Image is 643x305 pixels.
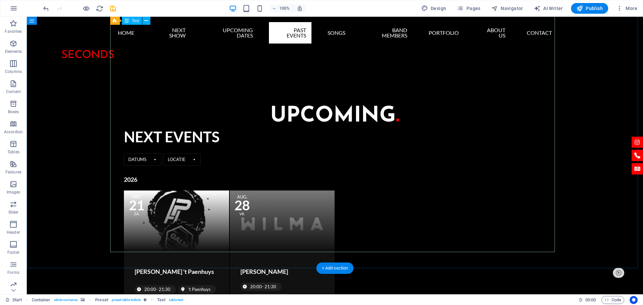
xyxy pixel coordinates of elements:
span: . preset-table-tickets [111,296,141,304]
p: Columns [5,69,22,74]
span: Text [132,19,139,23]
button: Click here to leave preview mode and continue editing [82,4,90,12]
i: Undo: Change text (Ctrl+Z) [42,5,50,12]
span: Pages [457,5,480,12]
p: Favorites [5,29,22,34]
i: On resize automatically adjust zoom level to fit chosen device. [297,5,303,11]
i: Save (Ctrl+S) [109,5,117,12]
p: Boxes [8,109,19,115]
p: Tables [7,149,19,155]
p: Footer [7,250,19,255]
span: . white-container [53,296,78,304]
span: Click to select. Double-click to edit [95,296,108,304]
button: More [614,3,640,14]
span: 00 00 [585,296,596,304]
p: Forms [7,270,19,275]
p: Header [7,230,20,235]
button: Navigator [489,3,526,14]
i: Reload page [96,5,103,12]
button: Design [419,3,449,14]
span: Click to select. Double-click to edit [32,296,51,304]
i: This element is a customizable preset [144,298,147,302]
p: Content [6,89,21,94]
button: 100% [269,4,293,12]
p: Slider [8,210,19,215]
span: Code [604,296,621,304]
button: Publish [571,3,608,14]
a: Click to cancel selection. Double-click to open Pages [5,296,22,304]
p: Features [5,169,21,175]
h6: Session time [578,296,596,304]
span: More [616,5,637,12]
button: reload [95,4,103,12]
button: Pages [454,3,483,14]
button: Code [601,296,624,304]
span: : [590,297,591,302]
i: This element contains a background [81,298,85,302]
span: . table-text [168,296,183,304]
span: AI Writer [534,5,563,12]
button: save [109,4,117,12]
button: AI Writer [531,3,566,14]
span: Publish [576,5,603,12]
p: Images [7,189,20,195]
button: undo [42,4,50,12]
p: Accordion [4,129,23,135]
span: Navigator [491,5,523,12]
p: Elements [5,49,22,54]
div: Design (Ctrl+Alt+Y) [419,3,449,14]
button: Usercentrics [630,296,638,304]
h6: 100% [279,4,290,12]
nav: breadcrumb [32,296,184,304]
div: + Add section [316,262,354,274]
div: Scroll to Top [581,266,613,275]
span: Click to select. Double-click to edit [157,296,165,304]
span: Design [421,5,446,12]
